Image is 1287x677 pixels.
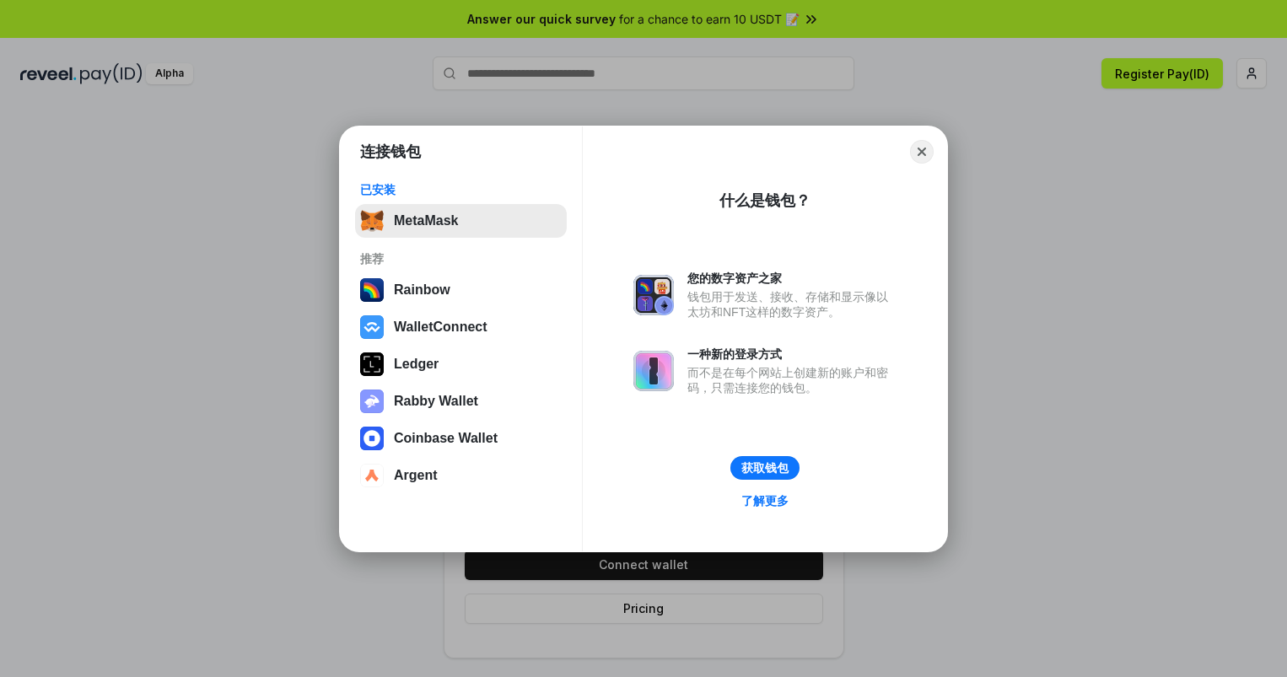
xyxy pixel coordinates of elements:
div: 您的数字资产之家 [687,271,897,286]
img: svg+xml,%3Csvg%20xmlns%3D%22http%3A%2F%2Fwww.w3.org%2F2000%2Fsvg%22%20width%3D%2228%22%20height%3... [360,352,384,376]
button: Ledger [355,347,567,381]
a: 了解更多 [731,490,799,512]
button: Rabby Wallet [355,384,567,418]
button: 获取钱包 [730,456,800,480]
div: WalletConnect [394,320,487,335]
button: Rainbow [355,273,567,307]
button: Coinbase Wallet [355,422,567,455]
button: MetaMask [355,204,567,238]
div: 而不是在每个网站上创建新的账户和密码，只需连接您的钱包。 [687,365,897,395]
button: Argent [355,459,567,492]
div: Rabby Wallet [394,394,478,409]
img: svg+xml,%3Csvg%20width%3D%22120%22%20height%3D%22120%22%20viewBox%3D%220%200%20120%20120%22%20fil... [360,278,384,302]
div: Rainbow [394,282,450,298]
img: svg+xml,%3Csvg%20xmlns%3D%22http%3A%2F%2Fwww.w3.org%2F2000%2Fsvg%22%20fill%3D%22none%22%20viewBox... [633,351,674,391]
img: svg+xml,%3Csvg%20width%3D%2228%22%20height%3D%2228%22%20viewBox%3D%220%200%2028%2028%22%20fill%3D... [360,315,384,339]
div: 获取钱包 [741,460,789,476]
img: svg+xml,%3Csvg%20xmlns%3D%22http%3A%2F%2Fwww.w3.org%2F2000%2Fsvg%22%20fill%3D%22none%22%20viewBox... [633,275,674,315]
img: svg+xml,%3Csvg%20width%3D%2228%22%20height%3D%2228%22%20viewBox%3D%220%200%2028%2028%22%20fill%3D... [360,427,384,450]
div: 已安装 [360,182,562,197]
h1: 连接钱包 [360,142,421,162]
div: 一种新的登录方式 [687,347,897,362]
div: Argent [394,468,438,483]
div: 了解更多 [741,493,789,508]
div: Ledger [394,357,439,372]
img: svg+xml,%3Csvg%20xmlns%3D%22http%3A%2F%2Fwww.w3.org%2F2000%2Fsvg%22%20fill%3D%22none%22%20viewBox... [360,390,384,413]
div: 钱包用于发送、接收、存储和显示像以太坊和NFT这样的数字资产。 [687,289,897,320]
div: 什么是钱包？ [719,191,810,211]
img: svg+xml,%3Csvg%20fill%3D%22none%22%20height%3D%2233%22%20viewBox%3D%220%200%2035%2033%22%20width%... [360,209,384,233]
div: 推荐 [360,251,562,266]
img: svg+xml,%3Csvg%20width%3D%2228%22%20height%3D%2228%22%20viewBox%3D%220%200%2028%2028%22%20fill%3D... [360,464,384,487]
button: Close [910,140,934,164]
div: MetaMask [394,213,458,228]
div: Coinbase Wallet [394,431,498,446]
button: WalletConnect [355,310,567,344]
